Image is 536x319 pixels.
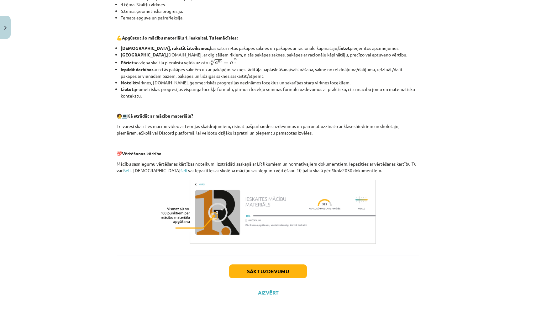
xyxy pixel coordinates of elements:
b: Pāriet [121,60,134,65]
b: [GEOGRAPHIC_DATA], [121,52,167,57]
span: = [223,62,228,64]
li: ģeometriskās progresijas vispārīgā locekļa formulu, pirmo n locekļu summas formulu uzdevumos ar p... [121,86,419,99]
img: icon-close-lesson-0947bae3869378f0d4975bcd49f059093ad1ed9edebbc8119c70593378902aed.svg [4,26,7,30]
p: 🧑 💻 [117,113,419,119]
li: no viena skaitļa pieraksta veida uz otru . [121,58,419,66]
p: Tu varēsi skatīties mācību video ar teorijas skaidrojumiem, risināt pašpārbaudes uzdevumus un pār... [117,123,419,136]
li: Temata apguve un pašrefleksija. [121,14,419,21]
p: Mācību sasniegumu vērtēšanas kārtības noteikumi izstrādāti saskaņā ar LR likumiem un normatīvajie... [117,161,419,174]
p: 💯 [117,150,419,157]
span: m [218,61,222,63]
span: a [230,61,233,65]
b: Lietot [121,86,134,92]
button: Aizvērt [256,290,280,296]
b: Izpildīt darbības [121,66,154,72]
button: Sākt uzdevumu [229,264,307,278]
b: Noteikt [121,80,137,85]
b: Apgūstot šo mācību materiālu 1. ieskaitei, Tu iemācīsies: [122,35,238,40]
li: 5.tēma. Ģeometriskā progresija. [121,8,419,14]
span: n [234,62,236,64]
span: a [215,61,218,65]
a: šeit [124,167,131,173]
b: Vērtēšanas kārtība [122,151,161,156]
b: [DEMOGRAPHIC_DATA], rakstīt izteiksmes, [121,45,210,51]
li: virknes, [DOMAIN_NAME]. ģeometriskās progresijas nezināmos locekļus un sakarības starp virknes lo... [121,79,419,86]
b: lietot [338,45,350,51]
li: 4.tēma. Skaitļu virknes. [121,1,419,8]
span: m [234,59,237,60]
li: ar n-tās pakāpes saknēm un ar pakāpēm: saknes rādītāja paplašināšana/saīsināšana, sakne no reizin... [121,66,419,79]
a: šeit [181,167,188,173]
span: √ [210,59,215,66]
p: 💪 [117,35,419,41]
li: kas satur n-tās pakāpes saknes un pakāpes ar racionālu kāpinātāju, pieņemtos apzīmējumus. [121,45,419,51]
li: [DOMAIN_NAME]. ar digitāliem rīkiem, n-tās pakāpes saknes, pakāpes ar racionālu kāpinātāju, precī... [121,51,419,58]
b: Kā strādāt ar mācību materiālu? [127,113,193,119]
